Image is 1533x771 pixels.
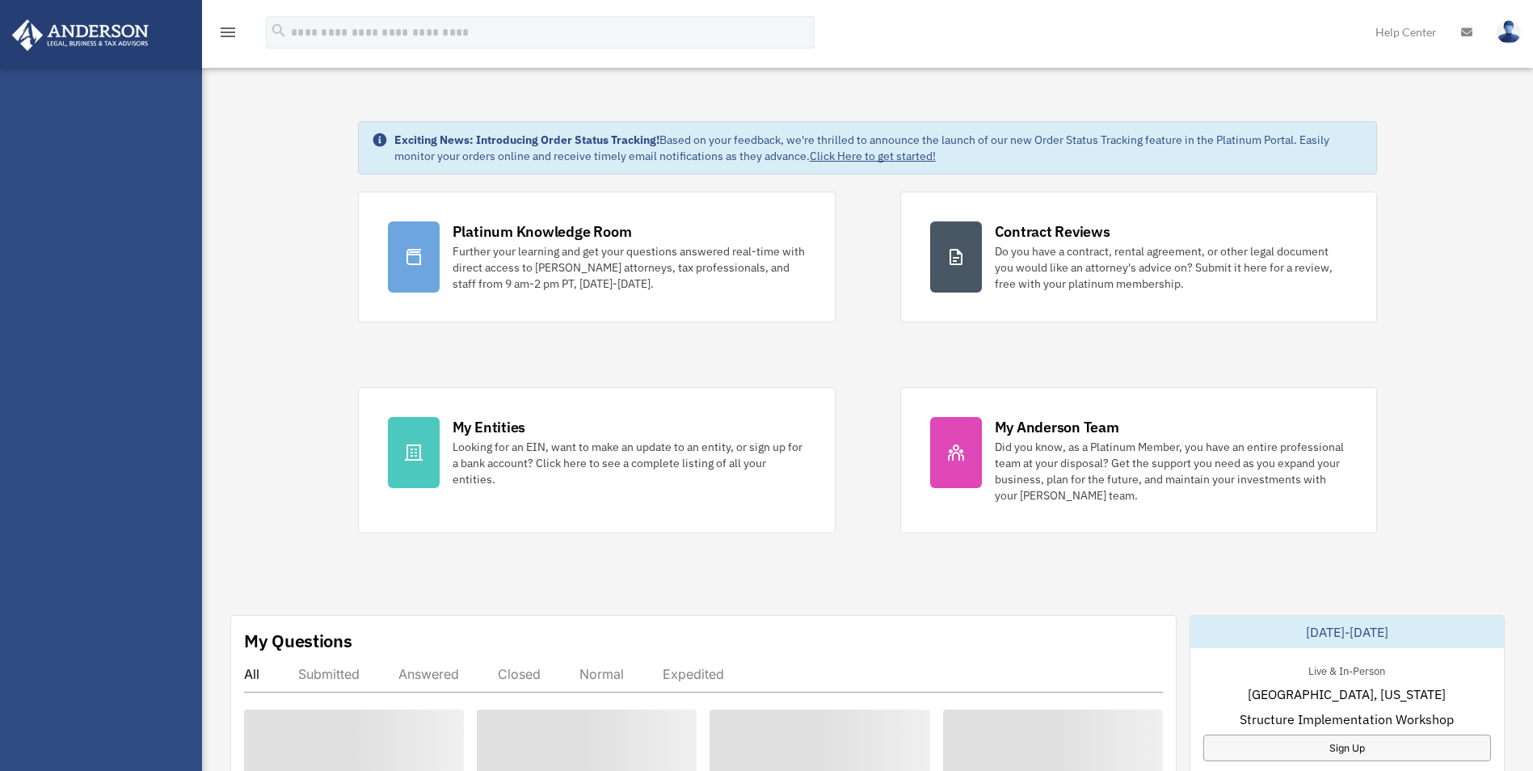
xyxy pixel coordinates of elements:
[453,439,806,487] div: Looking for an EIN, want to make an update to an entity, or sign up for a bank account? Click her...
[810,149,936,163] a: Click Here to get started!
[244,666,259,682] div: All
[1190,616,1504,648] div: [DATE]-[DATE]
[995,243,1348,292] div: Do you have a contract, rental agreement, or other legal document you would like an attorney's ad...
[900,387,1378,533] a: My Anderson Team Did you know, as a Platinum Member, you have an entire professional team at your...
[453,243,806,292] div: Further your learning and get your questions answered real-time with direct access to [PERSON_NAM...
[900,192,1378,322] a: Contract Reviews Do you have a contract, rental agreement, or other legal document you would like...
[498,666,541,682] div: Closed
[1203,735,1491,761] a: Sign Up
[663,666,724,682] div: Expedited
[270,22,288,40] i: search
[398,666,459,682] div: Answered
[995,439,1348,503] div: Did you know, as a Platinum Member, you have an entire professional team at your disposal? Get th...
[218,28,238,42] a: menu
[1295,661,1398,678] div: Live & In-Person
[358,387,836,533] a: My Entities Looking for an EIN, want to make an update to an entity, or sign up for a bank accoun...
[453,417,525,437] div: My Entities
[453,221,632,242] div: Platinum Knowledge Room
[579,666,624,682] div: Normal
[995,417,1119,437] div: My Anderson Team
[995,221,1110,242] div: Contract Reviews
[394,132,1364,164] div: Based on your feedback, we're thrilled to announce the launch of our new Order Status Tracking fe...
[218,23,238,42] i: menu
[394,133,659,147] strong: Exciting News: Introducing Order Status Tracking!
[298,666,360,682] div: Submitted
[244,629,352,653] div: My Questions
[1248,685,1446,704] span: [GEOGRAPHIC_DATA], [US_STATE]
[358,192,836,322] a: Platinum Knowledge Room Further your learning and get your questions answered real-time with dire...
[1240,710,1454,729] span: Structure Implementation Workshop
[1497,20,1521,44] img: User Pic
[7,19,154,51] img: Anderson Advisors Platinum Portal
